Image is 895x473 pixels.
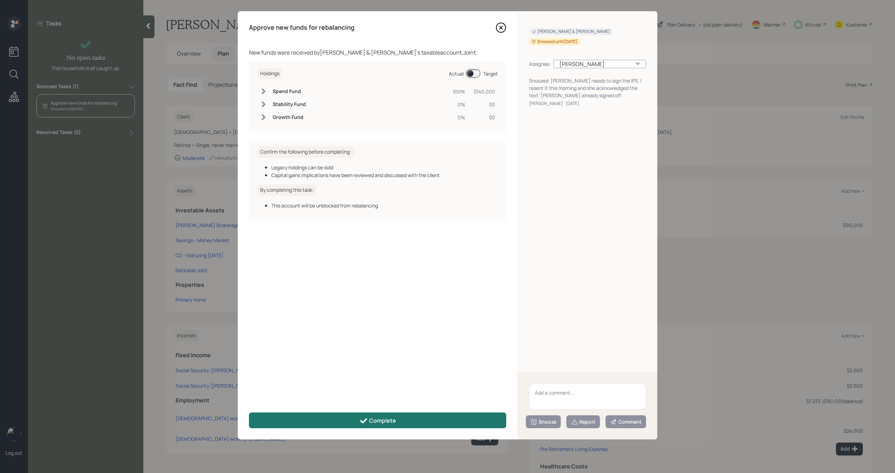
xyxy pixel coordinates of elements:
[257,184,316,196] h6: By completing this task:
[271,171,498,179] div: Capital gains implications have been reviewed and discussed with the client
[453,114,465,121] div: 0%
[273,101,306,107] h6: Stability Fund
[532,39,578,45] div: Snoozed until [DATE]
[610,418,642,425] div: Comment
[530,418,556,425] div: Snooze
[532,29,610,35] div: [PERSON_NAME] & [PERSON_NAME]
[453,88,465,95] div: 100%
[249,48,506,57] div: New funds were received by [PERSON_NAME] & [PERSON_NAME] 's taxable account, Joint .
[257,68,282,79] h6: Holdings
[257,146,354,158] h6: Confirm the following before completing:
[483,70,498,77] div: Target
[249,412,506,428] button: Complete
[529,60,551,68] div: Assignee:
[273,89,306,94] h6: Spend Fund
[359,417,396,425] div: Complete
[449,70,464,77] div: Actual
[273,114,306,120] h6: Growth Fund
[453,101,465,108] div: 0%
[571,418,595,425] div: Report
[271,164,498,171] div: Legacy holdings can be sold
[249,24,355,31] h4: Approve new funds for rebalancing
[529,100,563,107] div: [PERSON_NAME]
[566,100,579,107] div: [DATE]
[474,101,495,108] div: $0
[271,202,498,209] div: This account will be unblocked from rebalancing
[553,60,646,68] div: [PERSON_NAME]
[474,114,495,121] div: $0
[606,415,646,428] button: Comment
[566,415,600,428] button: Report
[529,77,646,99] div: Snoozed: [PERSON_NAME] needs to sign the IPS. I resent it this morning and she acknowledged the t...
[526,415,561,428] button: Snooze
[474,88,495,95] div: $140,000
